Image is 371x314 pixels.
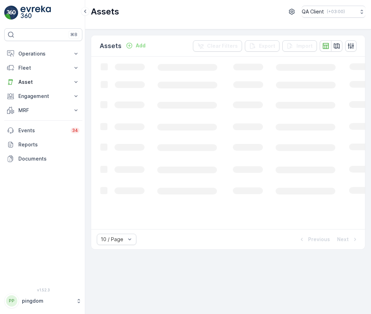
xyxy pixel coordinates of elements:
[20,6,51,20] img: logo_light-DOdMpM7g.png
[18,64,68,71] p: Fleet
[91,6,119,17] p: Assets
[336,235,359,244] button: Next
[22,297,72,304] p: pingdom
[302,6,365,18] button: QA Client(+03:00)
[18,107,68,114] p: MRF
[4,288,82,292] span: v 1.52.3
[18,155,79,162] p: Documents
[123,41,148,50] button: Add
[308,236,330,243] p: Previous
[298,235,331,244] button: Previous
[193,40,242,52] button: Clear Filters
[245,40,279,52] button: Export
[259,42,275,50] p: Export
[4,75,82,89] button: Asset
[302,8,324,15] p: QA Client
[4,6,18,20] img: logo
[337,236,349,243] p: Next
[18,93,68,100] p: Engagement
[4,138,82,152] a: Reports
[18,127,66,134] p: Events
[327,9,345,14] p: ( +03:00 )
[4,103,82,117] button: MRF
[282,40,317,52] button: Import
[72,128,78,133] p: 34
[18,50,68,57] p: Operations
[4,89,82,103] button: Engagement
[4,61,82,75] button: Fleet
[6,295,17,307] div: PP
[296,42,313,50] p: Import
[136,42,146,49] p: Add
[4,123,82,138] a: Events34
[70,32,77,37] p: ⌘B
[207,42,238,50] p: Clear Filters
[4,47,82,61] button: Operations
[4,152,82,166] a: Documents
[18,141,79,148] p: Reports
[100,41,122,51] p: Assets
[4,293,82,308] button: PPpingdom
[18,78,68,86] p: Asset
